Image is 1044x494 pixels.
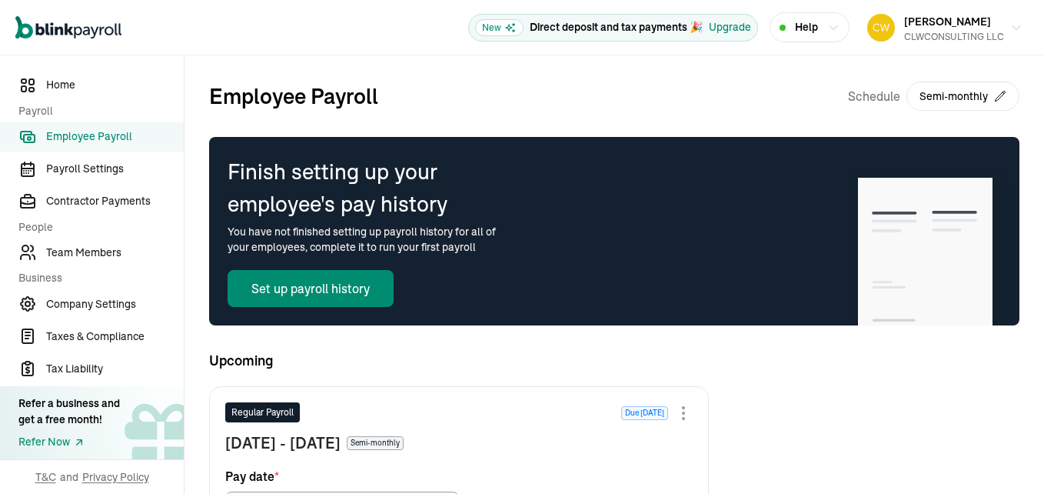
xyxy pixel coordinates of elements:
span: Help [795,19,818,35]
button: Semi-monthly [906,82,1019,111]
button: [PERSON_NAME]CLWCONSULTING LLC [861,8,1029,47]
span: Home [46,77,184,93]
iframe: Chat Widget [967,420,1044,494]
button: Help [770,12,849,42]
span: Taxes & Compliance [46,329,184,345]
span: Semi-monthly [347,436,404,450]
nav: Global [15,5,121,50]
span: Payroll [18,103,175,119]
span: Contractor Payments [46,193,184,209]
div: CLWCONSULTING LLC [904,30,1004,44]
span: [DATE] - [DATE] [225,432,341,455]
h2: Employee Payroll [209,80,378,112]
span: Regular Payroll [231,406,294,419]
a: Refer Now [18,434,120,450]
span: Team Members [46,245,184,261]
span: T&C [35,469,56,485]
span: Business [18,270,175,286]
span: [PERSON_NAME] [904,15,991,28]
span: You have not finished setting up payroll history for all of your employees, complete it to run yo... [228,220,512,255]
span: Finish setting up your employee's pay history [228,155,480,220]
span: Upcoming [209,350,1019,371]
span: Due [DATE] [621,406,668,420]
span: Company Settings [46,296,184,312]
span: Tax Liability [46,361,184,377]
span: People [18,219,175,235]
span: Privacy Policy [82,469,149,485]
div: Schedule [848,80,1019,112]
span: Pay date [225,467,279,486]
p: Direct deposit and tax payments 🎉 [530,19,703,35]
button: Upgrade [709,19,751,35]
span: New [475,19,524,36]
button: Set up payroll history [228,270,394,307]
span: Payroll Settings [46,161,184,177]
div: Refer a business and get a free month! [18,396,120,428]
span: Employee Payroll [46,129,184,145]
